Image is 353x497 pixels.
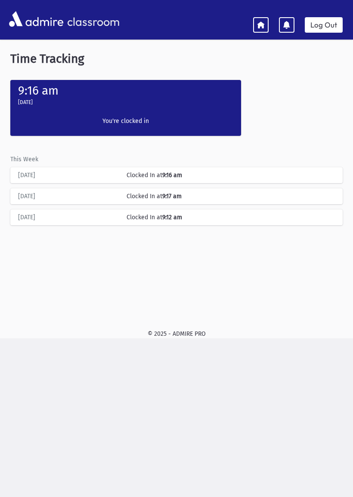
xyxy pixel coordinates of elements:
[122,192,339,201] div: Clocked In at
[14,213,122,222] div: [DATE]
[14,171,122,180] div: [DATE]
[65,8,120,31] span: classroom
[7,329,346,338] div: © 2025 - ADMIRE PRO
[10,155,38,164] label: This Week
[14,192,122,201] div: [DATE]
[7,9,65,29] img: AdmirePro
[305,17,343,33] a: Log Out
[162,193,182,200] b: 9:17 am
[18,83,59,98] label: 9:16 am
[18,98,33,106] label: [DATE]
[74,117,177,126] label: You're clocked in
[122,213,339,222] div: Clocked In at
[122,171,339,180] div: Clocked In at
[162,172,182,179] b: 9:16 am
[162,214,182,221] b: 9:12 am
